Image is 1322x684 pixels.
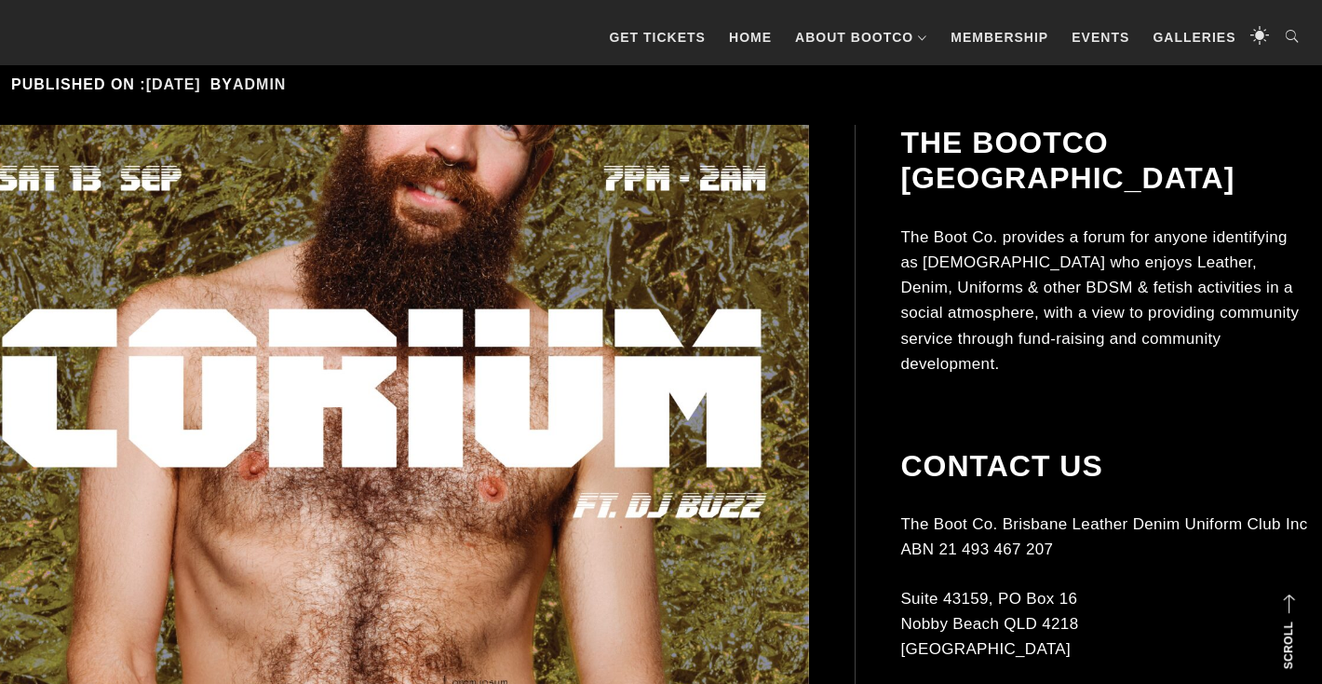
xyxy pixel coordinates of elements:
strong: Scroll [1282,622,1295,669]
h2: The BootCo [GEOGRAPHIC_DATA] [900,125,1308,197]
h2: Contact Us [900,448,1308,484]
p: The Boot Co. Brisbane Leather Denim Uniform Club Inc ABN 21 493 467 207 [900,512,1308,562]
a: Events [1062,9,1139,65]
p: Suite 43159, PO Box 16 Nobby Beach QLD 4218 [GEOGRAPHIC_DATA] [900,586,1308,663]
a: [DATE] [146,76,201,92]
a: Membership [941,9,1058,65]
a: admin [233,76,286,92]
a: Galleries [1143,9,1245,65]
a: About BootCo [786,9,937,65]
span: by [210,76,296,92]
a: Home [720,9,781,65]
span: Published on : [11,76,210,92]
p: The Boot Co. provides a forum for anyone identifying as [DEMOGRAPHIC_DATA] who enjoys Leather, De... [900,225,1308,376]
a: GET TICKETS [600,9,715,65]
